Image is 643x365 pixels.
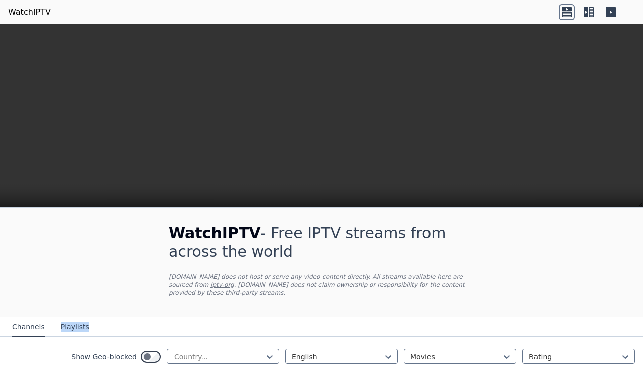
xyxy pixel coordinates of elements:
label: Show Geo-blocked [71,352,137,362]
a: iptv-org [210,281,234,288]
a: WatchIPTV [8,6,51,18]
span: WatchIPTV [169,224,261,242]
p: [DOMAIN_NAME] does not host or serve any video content directly. All streams available here are s... [169,273,474,297]
h1: - Free IPTV streams from across the world [169,224,474,261]
button: Channels [12,318,45,337]
button: Playlists [61,318,89,337]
